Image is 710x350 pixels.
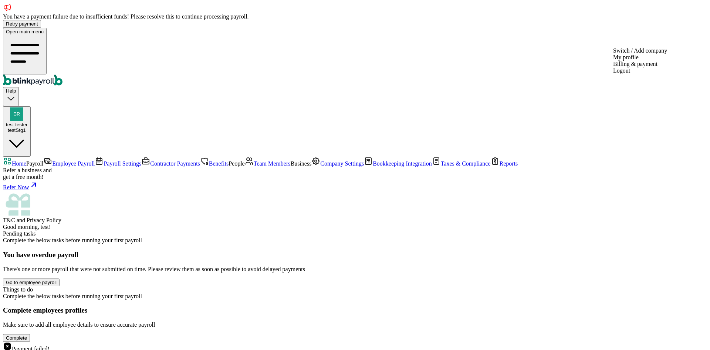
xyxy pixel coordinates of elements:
div: Logout [613,67,667,74]
div: Switch / Add company [613,47,667,54]
div: Billing & payment [613,61,667,67]
div: My profile [613,54,667,61]
iframe: Chat Widget [587,270,710,350]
